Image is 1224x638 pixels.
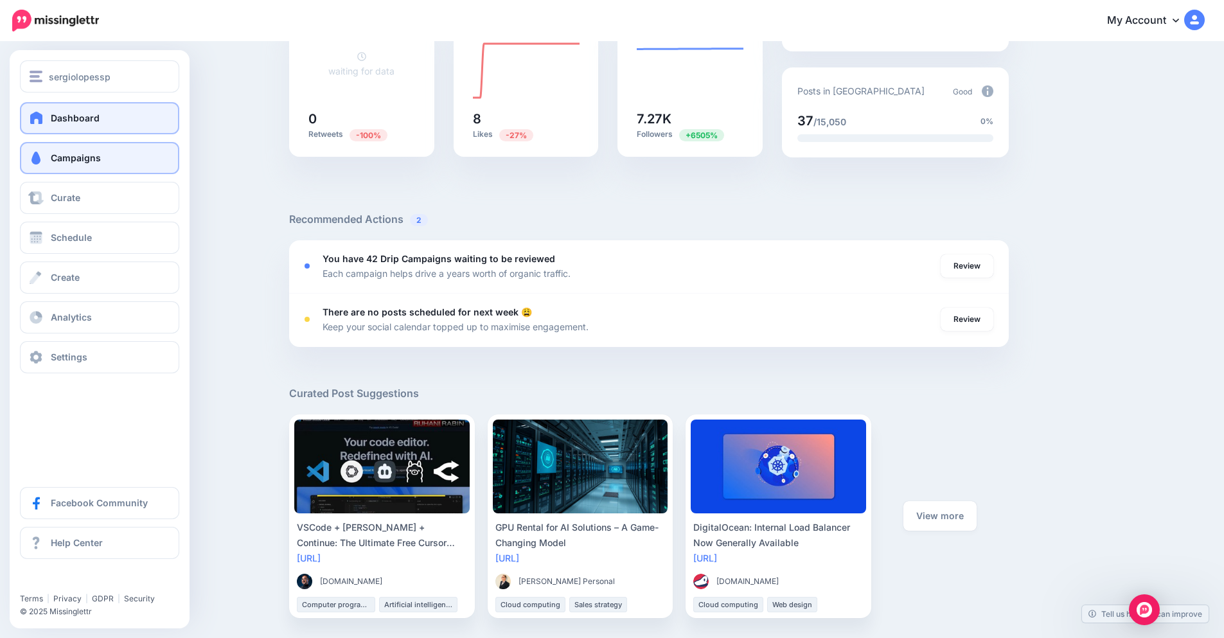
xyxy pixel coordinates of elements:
a: Settings [20,341,179,373]
p: Posts in [GEOGRAPHIC_DATA] [797,84,925,98]
li: Cloud computing [693,597,763,612]
a: [URL] [495,553,519,563]
li: Web design [767,597,817,612]
span: Dashboard [51,112,100,123]
a: Help Center [20,527,179,559]
span: Settings [51,351,87,362]
img: F748YBGTFEGJ0AU8Z2NXBER5KZVERQJF_thumb.png [693,574,709,589]
div: GPU Rental for AI Solutions – A Game-Changing Model [495,520,666,551]
li: Artificial intelligence [379,597,457,612]
div: DigitalOcean: Internal Load Balancer Now Generally Available [693,520,864,551]
a: [URL] [297,553,321,563]
span: Facebook Community [51,497,148,508]
li: Cloud computing [495,597,565,612]
div: VSCode + [PERSON_NAME] + Continue: The Ultimate Free Cursor Alternative Setup for AI-Powered Coding [297,520,467,551]
iframe: Twitter Follow Button [20,575,118,588]
span: Previous period: 11 [499,129,533,141]
li: Sales strategy [569,597,627,612]
span: [PERSON_NAME] Personal [519,575,615,588]
a: View more [903,501,977,531]
h5: Curated Post Suggestions [289,385,1009,402]
img: menu.png [30,71,42,82]
span: /15,050 [813,116,846,127]
a: Privacy [53,594,82,603]
span: Campaigns [51,152,101,163]
a: Analytics [20,301,179,333]
b: There are no posts scheduled for next week 😩 [323,306,532,317]
span: Curate [51,192,80,203]
span: Previous period: 110 [679,129,724,141]
span: | [47,594,49,603]
p: Likes [473,128,580,141]
span: sergiolopessp [49,69,111,84]
h5: 8 [473,112,580,125]
span: Previous period: 2 [350,129,387,141]
a: Curate [20,182,179,214]
img: info-circle-grey.png [982,85,993,97]
a: Review [941,308,993,331]
a: Create [20,261,179,294]
p: Followers [637,128,743,141]
a: Tell us how we can improve [1082,605,1209,623]
p: Keep your social calendar topped up to maximise engagement. [323,319,589,334]
a: waiting for data [328,51,395,76]
li: Computer programming [297,597,375,612]
div: <div class='status-dot small red margin-right'></div>Error [305,263,310,269]
span: | [85,594,88,603]
a: My Account [1094,5,1205,37]
span: | [118,594,120,603]
img: Missinglettr [12,10,99,31]
a: Dashboard [20,102,179,134]
span: Help Center [51,537,103,548]
div: Open Intercom Messenger [1129,594,1160,625]
a: [URL] [693,553,717,563]
span: Analytics [51,312,92,323]
span: [DOMAIN_NAME] [716,575,779,588]
div: <div class='status-dot small red margin-right'></div>Error [305,317,310,322]
li: © 2025 Missinglettr [20,605,187,618]
h5: 0 [308,112,415,125]
img: W3UT4SDDERV1KOG75M69L2B4XIRA5FBU_thumb.jpg [495,574,511,589]
a: Schedule [20,222,179,254]
b: You have 42 Drip Campaigns waiting to be reviewed [323,253,555,264]
a: GDPR [92,594,114,603]
p: Each campaign helps drive a years worth of organic traffic. [323,266,571,281]
span: Create [51,272,80,283]
span: Good [953,87,972,96]
span: Schedule [51,232,92,243]
span: 2 [410,214,428,226]
a: Terms [20,594,43,603]
a: Campaigns [20,142,179,174]
a: Security [124,594,155,603]
a: Review [941,254,993,278]
h5: 7.27K [637,112,743,125]
span: 37 [797,113,813,128]
h5: Recommended Actions [289,211,1009,227]
img: CYC4SAOVIEMKW0DERPR3Y3RFU7Z9YRNB_thumb.png [297,574,312,589]
button: sergiolopessp [20,60,179,93]
span: [DOMAIN_NAME] [320,575,382,588]
p: Retweets [308,128,415,141]
span: 0% [980,115,993,128]
a: Facebook Community [20,487,179,519]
